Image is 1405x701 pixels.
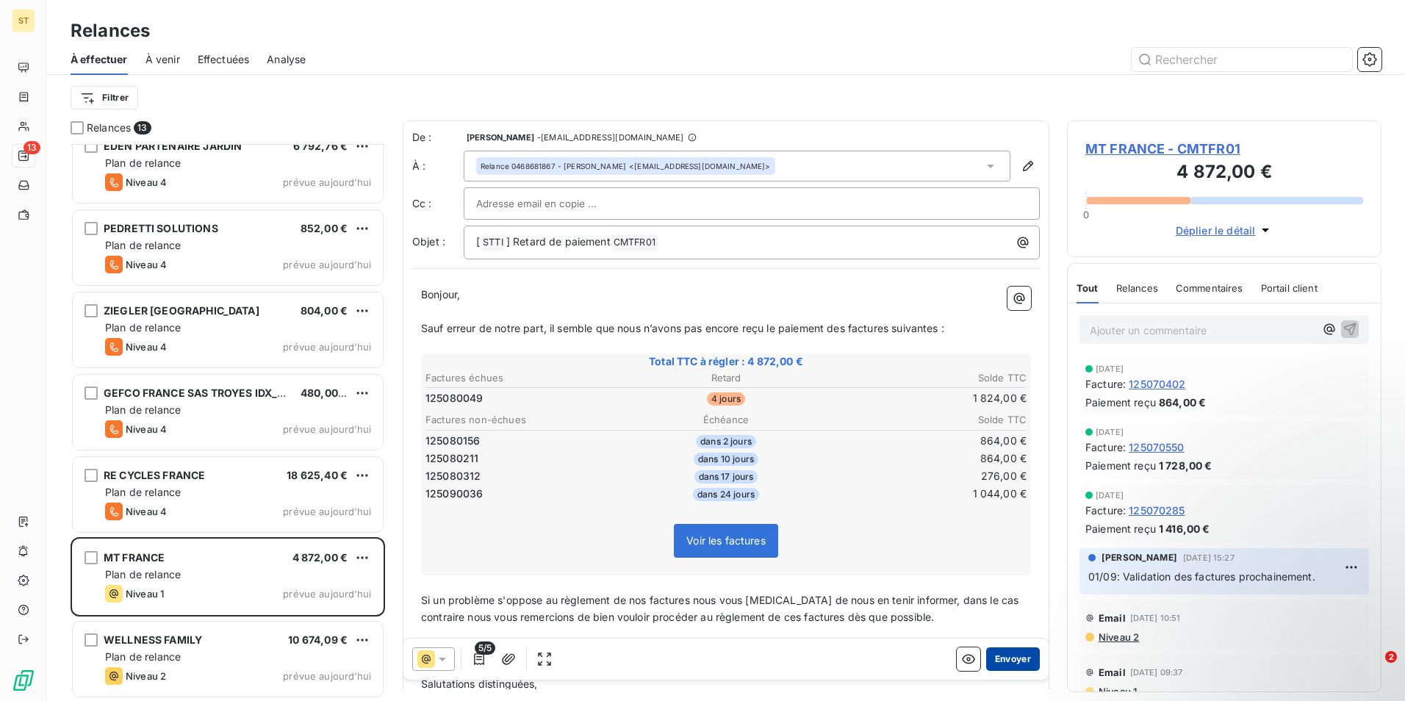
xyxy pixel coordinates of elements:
span: RE CYCLES FRANCE [104,469,205,481]
th: Solde TTC [827,412,1027,428]
label: Cc : [412,196,464,211]
span: prévue aujourd’hui [283,341,371,353]
span: STTI [481,234,506,251]
span: 4 jours [707,392,745,406]
span: 1 416,00 € [1159,521,1210,536]
span: EDEN PARTENAIRE JARDIN [104,140,242,152]
span: 0 [1083,209,1089,220]
span: 10 674,09 € [288,633,348,646]
span: Paiement reçu [1085,521,1156,536]
span: 4 872,00 € [292,551,348,564]
span: Relances [87,121,131,135]
span: Objet : [412,235,445,248]
td: 125080211 [425,450,625,467]
span: [ [476,235,480,248]
span: ZIEGLER [GEOGRAPHIC_DATA] [104,304,259,317]
span: MT FRANCE - CMTFR01 [1085,139,1363,159]
span: 125080049 [425,391,483,406]
input: Rechercher [1132,48,1352,71]
span: De : [412,130,464,145]
iframe: Intercom live chat [1355,651,1390,686]
span: Voir les factures [686,534,766,547]
span: prévue aujourd’hui [283,259,371,270]
th: Factures non-échues [425,412,625,428]
span: Niveau 1 [1097,686,1137,697]
span: Analyse [267,52,306,67]
button: Envoyer [986,647,1040,671]
span: Commentaires [1176,282,1243,294]
span: Paiement reçu [1085,458,1156,473]
div: <[EMAIL_ADDRESS][DOMAIN_NAME]> [481,161,771,171]
button: Filtrer [71,86,138,109]
span: Niveau 4 [126,341,167,353]
span: Si un problème s'oppose au règlement de nos factures nous vous [MEDICAL_DATA] de nous en tenir in... [421,594,1022,623]
span: 125070285 [1129,503,1185,518]
th: Factures échues [425,370,625,386]
label: À : [412,159,464,173]
h3: Relances [71,18,150,44]
span: Plan de relance [105,239,181,251]
span: Portail client [1261,282,1318,294]
span: 01/09: Validation des factures prochainement. [1088,570,1315,583]
span: Total TTC à régler : 4 872,00 € [423,354,1029,369]
span: dans 17 jours [694,470,758,483]
span: Niveau 2 [126,670,166,682]
span: [DATE] [1096,428,1124,436]
img: Logo LeanPay [12,669,35,692]
span: 2 [1385,651,1397,663]
td: 125080156 [425,433,625,449]
span: 125070402 [1129,376,1185,392]
span: 125070550 [1129,439,1184,455]
span: 480,00 € [301,387,348,399]
span: 13 [24,141,40,154]
span: Facture : [1085,376,1126,392]
span: À venir [145,52,180,67]
td: 1 824,00 € [827,390,1027,406]
span: prévue aujourd’hui [283,588,371,600]
span: Plan de relance [105,403,181,416]
span: Bonjour, [421,288,460,301]
input: Adresse email en copie ... [476,193,634,215]
span: 864,00 € [1159,395,1206,410]
span: - [EMAIL_ADDRESS][DOMAIN_NAME] [537,133,683,142]
span: dans 24 jours [693,488,759,501]
span: GEFCO FRANCE SAS TROYES IDX_FL [104,387,290,399]
span: Sauf erreur de notre part, il semble que nous n’avons pas encore reçu le paiement des factures su... [421,322,944,334]
span: 1 728,00 € [1159,458,1212,473]
span: Plan de relance [105,568,181,580]
span: Tout [1077,282,1099,294]
span: [DATE] 09:37 [1130,668,1183,677]
span: 852,00 € [301,222,348,234]
span: Relance 0468681867 - [PERSON_NAME] [481,161,626,171]
td: 864,00 € [827,433,1027,449]
span: MT FRANCE [104,551,165,564]
span: [DATE] 15:27 [1183,553,1235,562]
td: 1 044,00 € [827,486,1027,502]
span: WELLNESS FAMILY [104,633,202,646]
div: ST [12,9,35,32]
span: Niveau 2 [1097,631,1139,643]
span: Facture : [1085,439,1126,455]
th: Échéance [626,412,826,428]
span: 5/5 [475,641,495,655]
span: 6 792,76 € [293,140,348,152]
span: Niveau 4 [126,259,167,270]
span: Email [1099,612,1126,624]
span: Niveau 4 [126,506,167,517]
span: dans 2 jours [696,435,756,448]
span: Plan de relance [105,321,181,334]
span: [PERSON_NAME] [1102,551,1177,564]
span: Effectuées [198,52,250,67]
span: 804,00 € [301,304,348,317]
span: Plan de relance [105,157,181,169]
span: Niveau 4 [126,423,167,435]
td: 276,00 € [827,468,1027,484]
span: CMTFR01 [611,234,658,251]
td: 125090036 [425,486,625,502]
span: Niveau 1 [126,588,164,600]
iframe: Intercom notifications message [1111,558,1405,661]
span: Déplier le détail [1176,223,1256,238]
span: Facture : [1085,503,1126,518]
span: À effectuer [71,52,128,67]
button: Déplier le détail [1171,222,1278,239]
